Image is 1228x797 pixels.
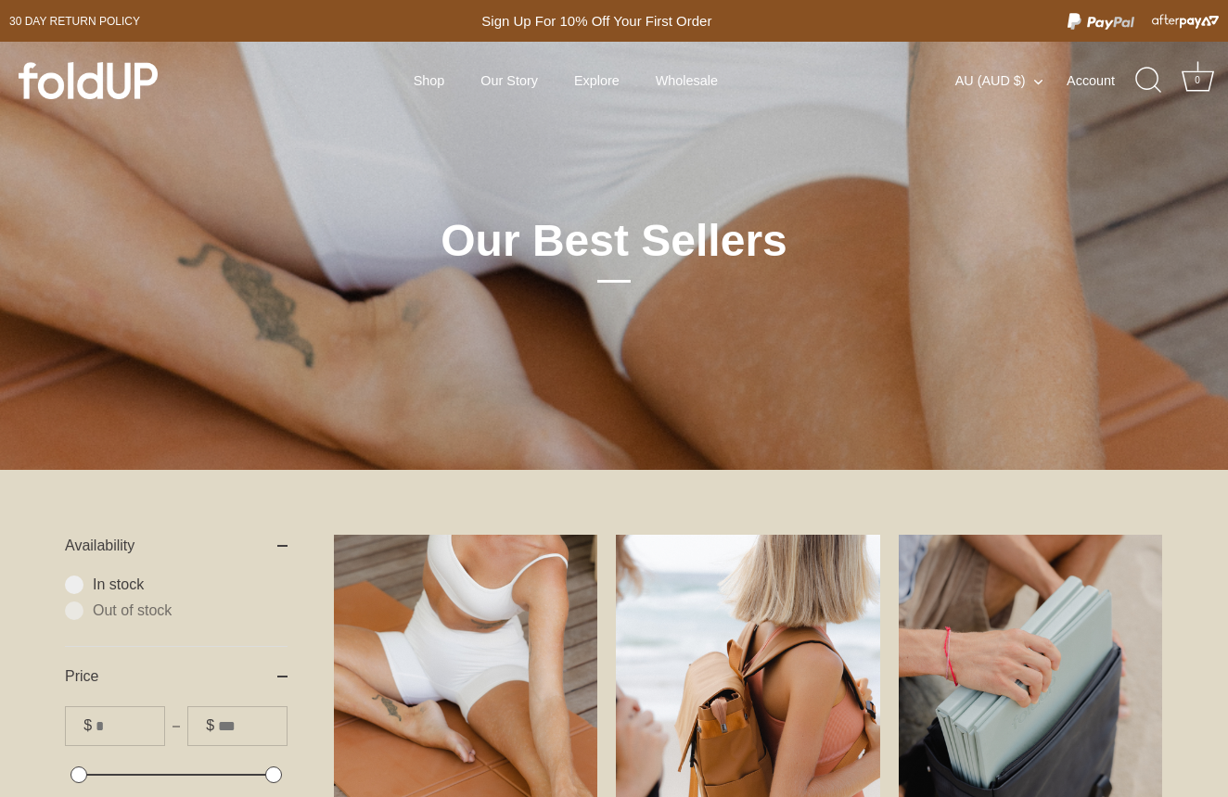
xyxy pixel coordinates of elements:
[93,576,288,594] span: In stock
[19,62,195,99] a: foldUP
[398,63,461,98] a: Shop
[206,716,214,734] span: $
[368,63,764,98] div: Primary navigation
[558,63,635,98] a: Explore
[9,10,140,32] a: 30 day Return policy
[93,601,288,620] span: Out of stock
[955,72,1063,89] button: AU (AUD $)
[65,647,288,706] summary: Price
[96,707,164,745] input: From
[285,213,943,283] h1: Our Best Sellers
[1129,60,1170,101] a: Search
[19,62,158,99] img: foldUP
[1067,70,1133,92] a: Account
[65,516,288,576] summary: Availability
[83,716,92,734] span: $
[218,707,287,745] input: To
[639,63,734,98] a: Wholesale
[465,63,554,98] a: Our Story
[1177,60,1218,101] a: Cart
[1188,71,1207,90] div: 0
